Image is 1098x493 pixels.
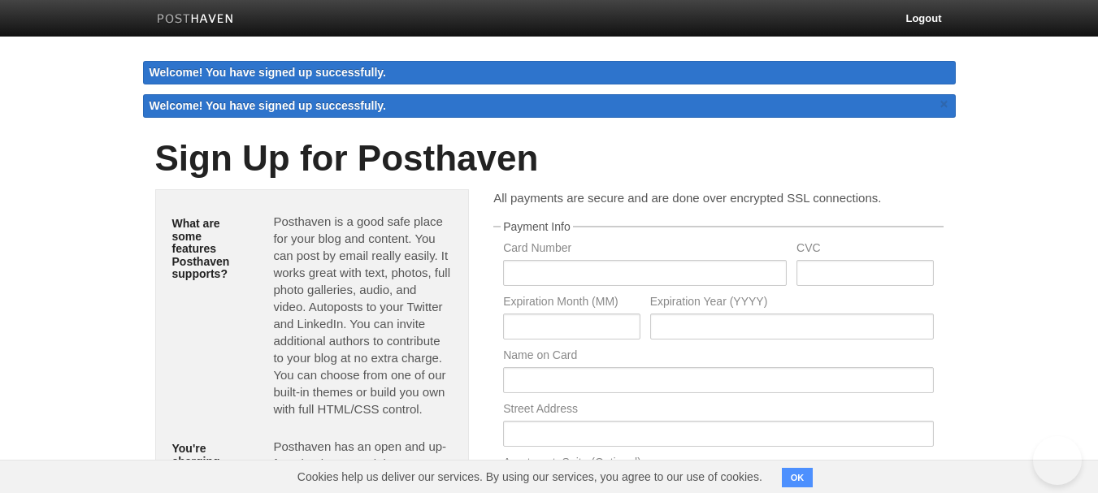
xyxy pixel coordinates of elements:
h5: What are some features Posthaven supports? [172,218,250,280]
h1: Sign Up for Posthaven [155,139,944,178]
label: Card Number [503,242,787,257]
span: Welcome! You have signed up successfully. [150,99,387,112]
label: Expiration Month (MM) [503,296,640,311]
img: Posthaven-bar [157,14,234,26]
label: Apartment, Suite (Optional) [503,456,933,472]
label: Expiration Year (YYYY) [650,296,934,311]
a: × [937,94,952,115]
button: OK [782,468,814,487]
label: Name on Card [503,349,933,365]
p: All payments are secure and are done over encrypted SSL connections. [493,189,943,206]
label: Street Address [503,403,933,418]
div: Welcome! You have signed up successfully. [143,61,956,84]
legend: Payment Info [501,221,573,232]
iframe: Help Scout Beacon - Open [1033,436,1082,485]
p: Posthaven is a good safe place for your blog and content. You can post by email really easily. It... [273,213,452,417]
label: CVC [796,242,933,257]
h5: You're charging money. Why? [172,443,250,480]
span: Cookies help us deliver our services. By using our services, you agree to our use of cookies. [281,461,779,493]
